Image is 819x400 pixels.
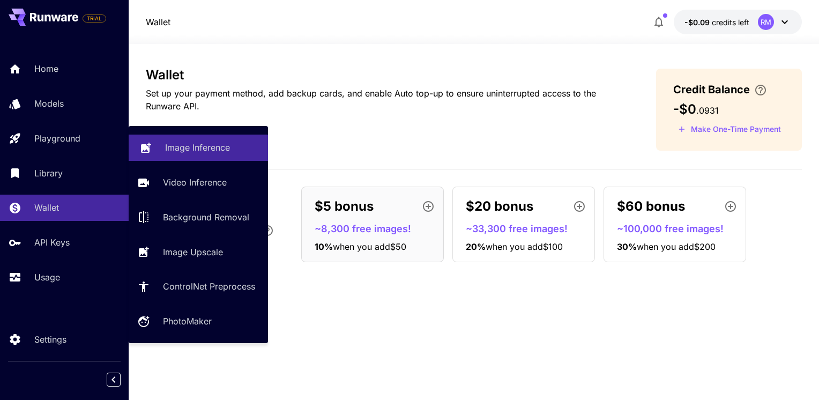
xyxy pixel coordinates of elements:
a: Image Upscale [129,239,268,265]
p: $5 bonus [315,197,374,216]
p: API Keys [34,236,70,249]
span: Add your payment card to enable full platform functionality. [83,12,106,25]
h3: Wallet [146,68,622,83]
p: ~8,300 free images! [315,221,439,236]
p: $20 bonus [466,197,533,216]
span: TRIAL [83,14,106,23]
p: Usage [34,271,60,284]
button: -$0.0931 [674,10,802,34]
p: Playground [34,132,80,145]
div: -$0.0931 [684,17,749,28]
span: 10 % [315,241,333,252]
button: Collapse sidebar [107,373,121,387]
p: Models [34,97,64,110]
p: Image Inference [165,141,230,154]
a: Video Inference [129,169,268,196]
p: Set up your payment method, add backup cards, and enable Auto top-up to ensure uninterrupted acce... [146,87,622,113]
iframe: Chat Widget [579,17,819,400]
div: RM [758,14,774,30]
p: Home [34,62,58,75]
p: Settings [34,333,66,346]
span: when you add $100 [486,241,563,252]
p: PhotoMaker [163,315,212,328]
a: PhotoMaker [129,308,268,335]
p: Wallet [146,16,170,28]
p: Wallet [34,201,59,214]
span: 20 % [466,241,486,252]
p: ~33,300 free images! [466,221,590,236]
p: ControlNet Preprocess [163,280,255,293]
span: when you add $50 [333,241,406,252]
nav: breadcrumb [146,16,170,28]
a: ControlNet Preprocess [129,273,268,300]
a: Image Inference [129,135,268,161]
p: Library [34,167,63,180]
div: Collapse sidebar [115,370,129,389]
p: Background Removal [163,211,249,224]
a: Background Removal [129,204,268,231]
p: Video Inference [163,176,227,189]
p: Image Upscale [163,246,223,258]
